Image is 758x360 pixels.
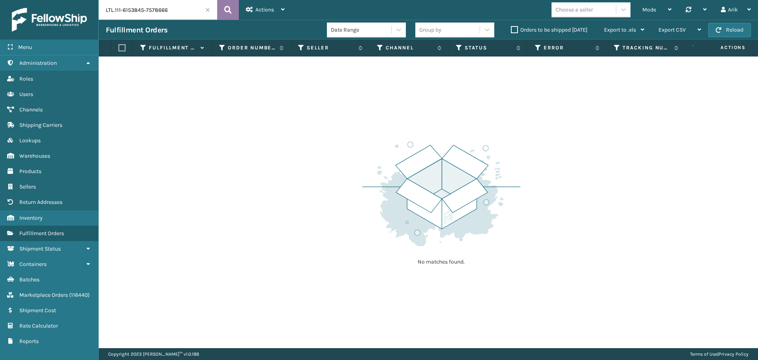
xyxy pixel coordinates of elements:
a: Privacy Policy [719,351,749,357]
span: Reports [19,338,39,345]
span: ( 116440 ) [69,292,90,298]
span: Menu [18,44,32,51]
span: Shipment Cost [19,307,56,314]
label: Fulfillment Order Id [149,44,197,51]
label: Order Number [228,44,276,51]
span: Mode [642,6,656,13]
span: Fulfillment Orders [19,230,64,237]
label: Tracking Number [623,44,670,51]
span: Shipment Status [19,245,61,252]
a: Terms of Use [690,351,717,357]
button: Reload [708,23,751,37]
span: Sellers [19,183,36,190]
span: Warehouses [19,153,50,159]
span: Shipping Carriers [19,122,62,128]
span: Roles [19,75,33,82]
span: Batches [19,276,39,283]
span: Administration [19,60,57,66]
div: Choose a seller [555,6,593,14]
label: Status [465,44,512,51]
span: Export to .xls [604,26,636,33]
span: Channels [19,106,43,113]
label: Orders to be shipped [DATE] [511,26,587,33]
span: Users [19,91,33,98]
img: logo [12,8,87,32]
div: Date Range [331,26,392,34]
div: Group by [419,26,441,34]
span: Return Addresses [19,199,62,205]
span: Actions [255,6,274,13]
p: Copyright 2023 [PERSON_NAME]™ v 1.0.188 [108,348,199,360]
label: Error [544,44,591,51]
span: Actions [696,41,750,54]
span: Rate Calculator [19,322,58,329]
span: Export CSV [659,26,686,33]
label: Seller [307,44,355,51]
span: Lookups [19,137,41,144]
span: Inventory [19,215,43,221]
div: | [690,348,749,360]
span: Containers [19,261,47,268]
span: Marketplace Orders [19,292,68,298]
label: Channel [386,44,433,51]
h3: Fulfillment Orders [106,25,167,35]
span: Products [19,168,41,175]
